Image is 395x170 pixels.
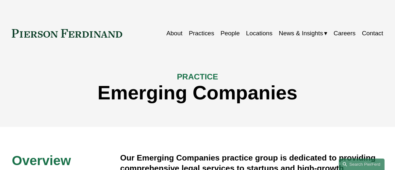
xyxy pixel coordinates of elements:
a: Careers [334,27,355,40]
span: PRACTICE [177,72,218,81]
a: Search this site [339,159,385,170]
h1: Emerging Companies [12,82,383,104]
a: Contact [362,27,383,40]
a: About [166,27,182,40]
a: Practices [189,27,214,40]
a: Locations [246,27,272,40]
a: People [221,27,240,40]
span: Overview [12,153,71,168]
a: folder dropdown [279,27,327,40]
span: News & Insights [279,28,323,39]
